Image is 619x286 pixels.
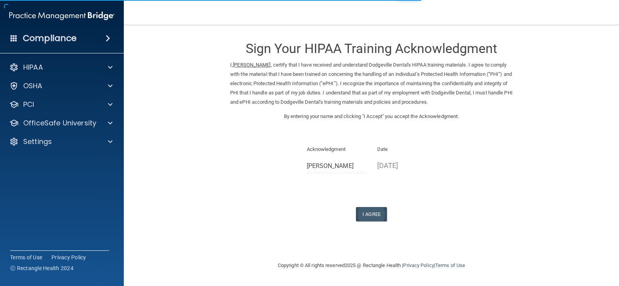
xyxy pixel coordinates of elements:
p: OSHA [23,81,43,91]
p: HIPAA [23,63,43,72]
h4: Compliance [23,33,77,44]
p: Acknowledgment [307,145,366,154]
a: Privacy Policy [51,253,86,261]
img: PMB logo [9,8,115,24]
p: OfficeSafe University [23,118,96,128]
h3: Sign Your HIPAA Training Acknowledgment [230,41,513,56]
ins: [PERSON_NAME] [233,62,270,68]
a: Terms of Use [10,253,42,261]
a: OfficeSafe University [9,118,113,128]
a: Terms of Use [435,262,465,268]
input: Full Name [307,159,366,173]
p: PCI [23,100,34,109]
p: Settings [23,137,52,146]
p: I, , certify that I have received and understand Dodgeville Dental's HIPAA training materials. I ... [230,60,513,107]
p: Date [377,145,436,154]
a: Settings [9,137,113,146]
a: PCI [9,100,113,109]
span: Ⓒ Rectangle Health 2024 [10,264,74,272]
div: Copyright © All rights reserved 2025 @ Rectangle Health | | [230,253,513,278]
button: I Agree [356,207,387,221]
a: OSHA [9,81,113,91]
p: By entering your name and clicking "I Accept" you accept the Acknowledgment. [230,112,513,121]
p: [DATE] [377,159,436,172]
a: HIPAA [9,63,113,72]
iframe: Drift Widget Chat Controller [485,231,610,262]
a: Privacy Policy [403,262,434,268]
